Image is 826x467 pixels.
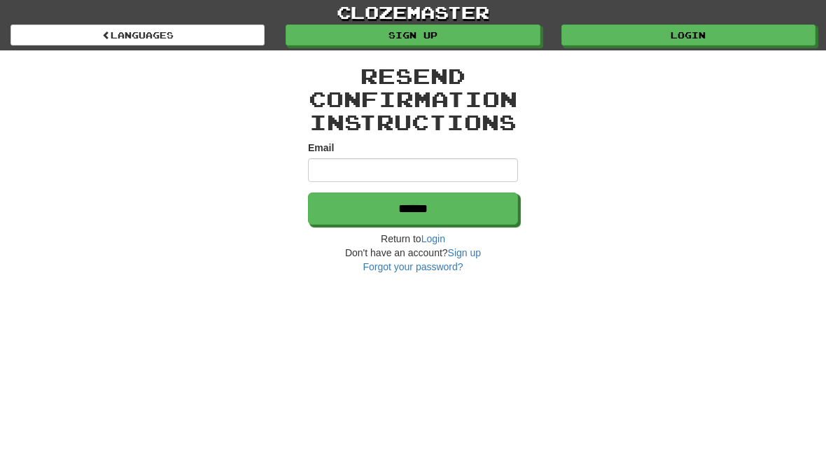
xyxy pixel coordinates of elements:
[561,25,815,46] a: Login
[10,25,265,46] a: Languages
[308,64,518,134] h2: Resend confirmation instructions
[363,261,463,272] a: Forgot your password?
[308,232,518,274] div: Return to Don't have an account?
[421,233,445,244] a: Login
[448,247,481,258] a: Sign up
[286,25,540,46] a: Sign up
[308,141,334,155] label: Email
